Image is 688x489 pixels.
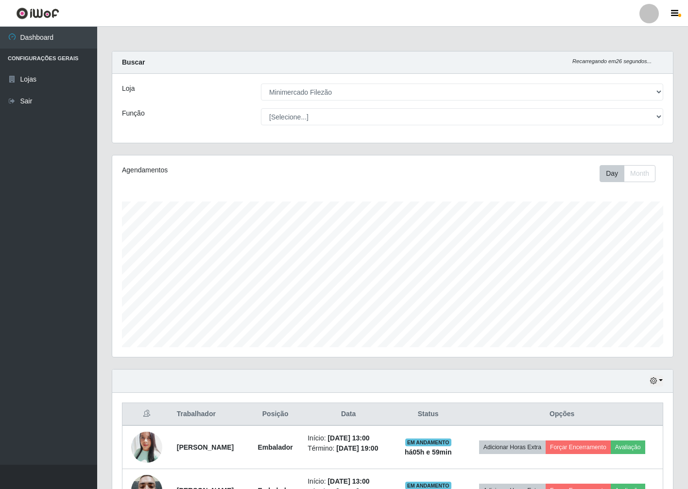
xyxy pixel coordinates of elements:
li: Início: [308,433,389,443]
img: CoreUI Logo [16,7,59,19]
span: EM ANDAMENTO [405,438,451,446]
label: Função [122,108,145,118]
time: [DATE] 19:00 [336,444,378,452]
strong: Embalador [258,443,292,451]
time: [DATE] 13:00 [327,477,369,485]
i: Recarregando em 26 segundos... [572,58,652,64]
strong: Buscar [122,58,145,66]
label: Loja [122,84,135,94]
th: Trabalhador [171,403,249,426]
li: Início: [308,476,389,487]
li: Término: [308,443,389,454]
img: 1748729241814.jpeg [131,429,162,466]
strong: há 05 h e 59 min [405,448,452,456]
button: Adicionar Horas Extra [479,440,546,454]
th: Opções [461,403,663,426]
button: Day [600,165,624,182]
div: Agendamentos [122,165,339,175]
time: [DATE] 13:00 [327,434,369,442]
th: Status [395,403,462,426]
button: Month [624,165,655,182]
th: Posição [249,403,302,426]
div: First group [600,165,655,182]
th: Data [302,403,395,426]
button: Forçar Encerramento [546,440,611,454]
div: Toolbar with button groups [600,165,663,182]
button: Avaliação [611,440,645,454]
strong: [PERSON_NAME] [177,443,234,451]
